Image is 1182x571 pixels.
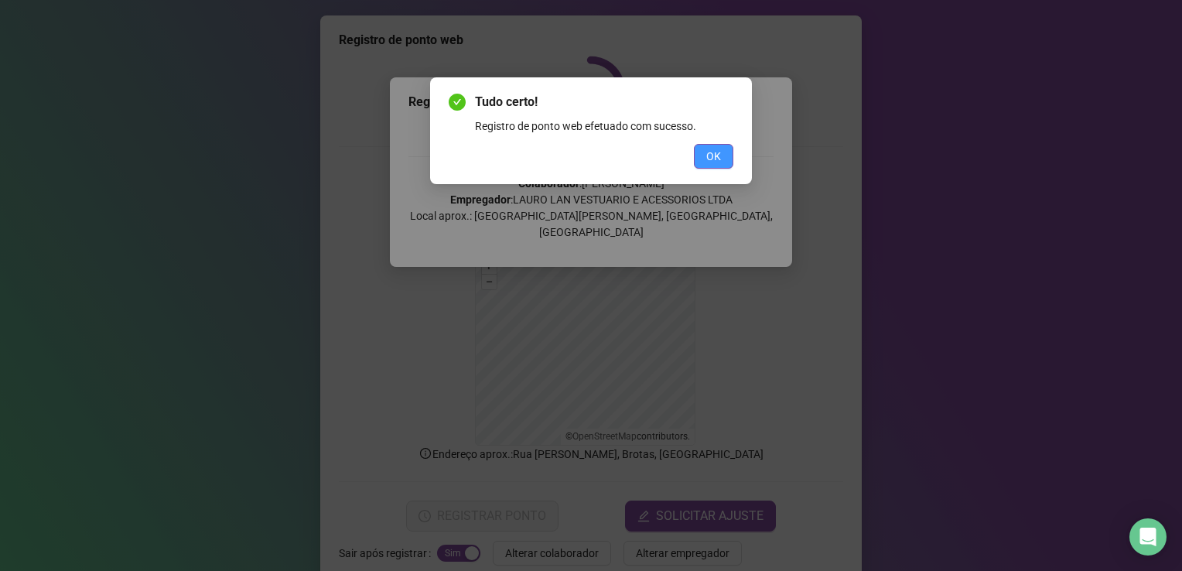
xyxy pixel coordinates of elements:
div: Open Intercom Messenger [1129,518,1167,556]
button: OK [694,144,733,169]
span: check-circle [449,94,466,111]
span: OK [706,148,721,165]
span: Tudo certo! [475,93,733,111]
div: Registro de ponto web efetuado com sucesso. [475,118,733,135]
